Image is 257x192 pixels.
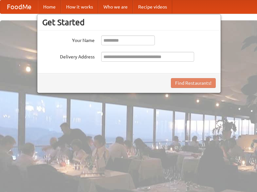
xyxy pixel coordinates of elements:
[171,78,216,88] button: Find Restaurants!
[42,35,95,44] label: Your Name
[133,0,172,13] a: Recipe videos
[42,17,216,27] h3: Get Started
[98,0,133,13] a: Who we are
[38,0,61,13] a: Home
[0,0,38,13] a: FoodMe
[42,52,95,60] label: Delivery Address
[61,0,98,13] a: How it works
